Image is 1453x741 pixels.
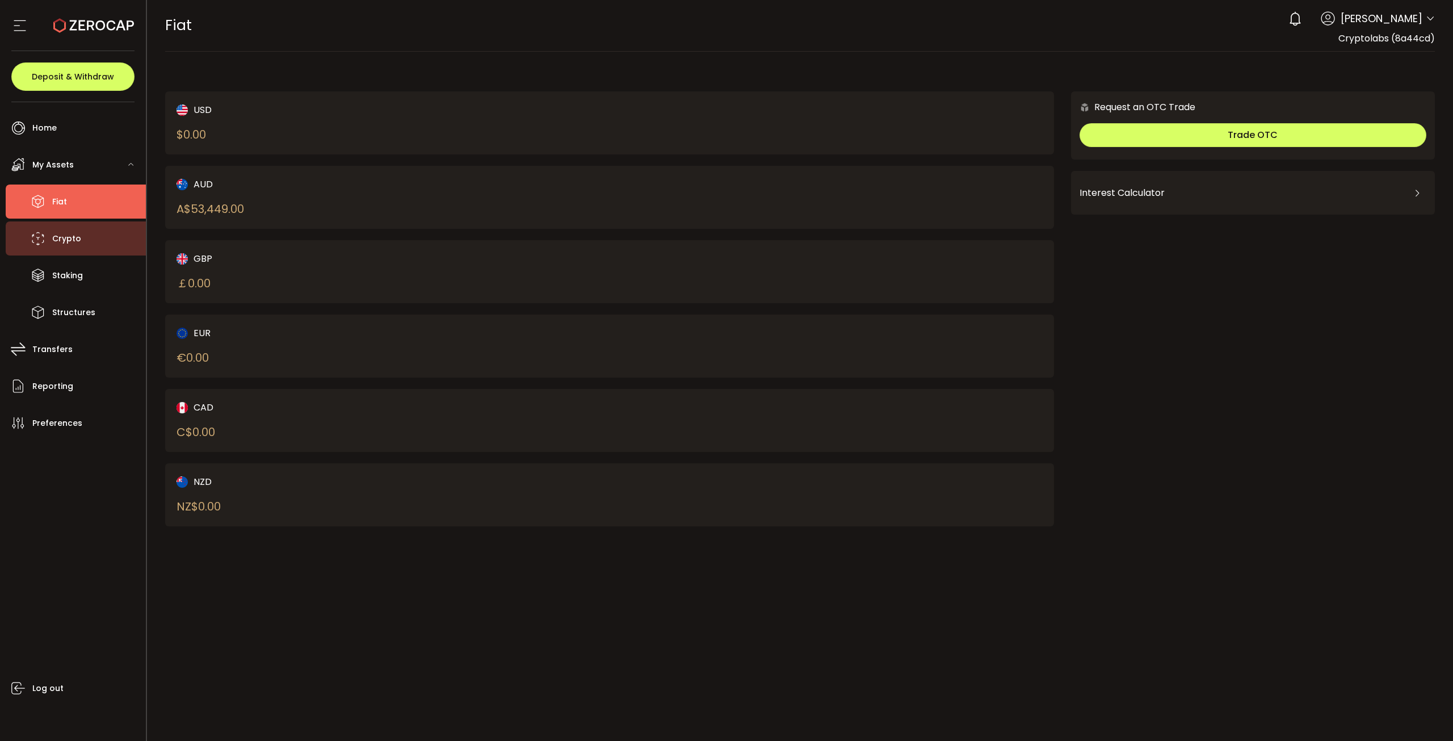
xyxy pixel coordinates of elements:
[177,179,188,190] img: aud_portfolio.svg
[32,157,74,173] span: My Assets
[177,402,188,413] img: cad_portfolio.svg
[1080,123,1426,147] button: Trade OTC
[177,475,566,489] div: NZD
[1080,102,1090,112] img: 6nGpN7MZ9FLuBP83NiajKbTRY4UzlzQtBKtCrLLspmCkSvCZHBKvY3NxgQaT5JnOQREvtQ257bXeeSTueZfAPizblJ+Fe8JwA...
[177,177,566,191] div: AUD
[177,328,188,339] img: eur_portfolio.svg
[1338,32,1435,45] span: Cryptolabs (8a44cd)
[177,103,566,117] div: USD
[1396,686,1453,741] iframe: Chat Widget
[32,415,82,432] span: Preferences
[177,104,188,116] img: usd_portfolio.svg
[177,252,566,266] div: GBP
[165,15,192,35] span: Fiat
[177,349,209,366] div: € 0.00
[1228,128,1278,141] span: Trade OTC
[1071,100,1195,114] div: Request an OTC Trade
[52,304,95,321] span: Structures
[177,400,566,415] div: CAD
[32,378,73,395] span: Reporting
[1080,179,1426,207] div: Interest Calculator
[32,73,114,81] span: Deposit & Withdraw
[177,498,221,515] div: NZ$ 0.00
[52,194,67,210] span: Fiat
[11,62,135,91] button: Deposit & Withdraw
[52,267,83,284] span: Staking
[32,680,64,697] span: Log out
[177,424,215,441] div: C$ 0.00
[52,231,81,247] span: Crypto
[177,200,244,217] div: A$ 53,449.00
[177,275,211,292] div: ￡ 0.00
[177,253,188,265] img: gbp_portfolio.svg
[177,126,206,143] div: $ 0.00
[1341,11,1422,26] span: [PERSON_NAME]
[32,120,57,136] span: Home
[32,341,73,358] span: Transfers
[177,326,566,340] div: EUR
[177,476,188,488] img: nzd_portfolio.svg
